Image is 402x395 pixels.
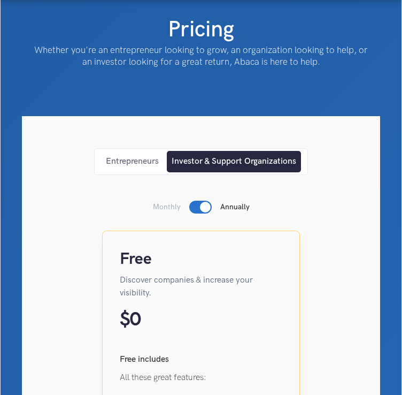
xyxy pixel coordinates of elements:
h1: Pricing [168,16,234,44]
p: Annually [220,202,250,212]
p: $ [120,308,130,332]
h4: Free [120,248,282,270]
div: Entrepreneurs [106,156,159,168]
p: 0 [130,308,141,332]
p: All these great features: [120,371,282,384]
p: Whether you're an entrepreneur looking to grow, an organization looking to help, or an investor l... [30,44,372,68]
div: Investor & Support Organizations [172,156,296,168]
strong: Free includes [120,354,169,364]
p: Discover companies & increase your visibility. [120,274,282,300]
p: Monthly [153,202,181,212]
